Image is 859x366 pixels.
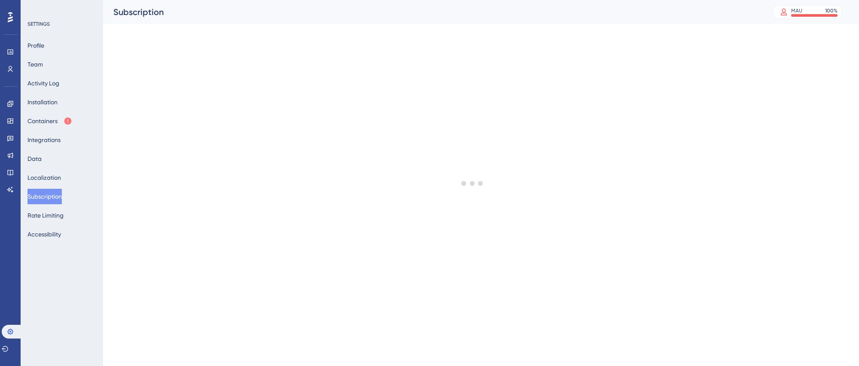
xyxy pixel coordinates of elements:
button: Data [27,151,42,166]
button: Integrations [27,132,61,148]
div: SETTINGS [27,21,97,27]
button: Localization [27,170,61,185]
button: Installation [27,94,58,110]
button: Rate Limiting [27,208,64,223]
div: Subscription [113,6,752,18]
div: 100 % [825,7,838,14]
button: Activity Log [27,76,59,91]
button: Profile [27,38,44,53]
button: Accessibility [27,227,61,242]
button: Containers [27,113,72,129]
button: Subscription [27,189,62,204]
div: MAU [791,7,802,14]
button: Team [27,57,43,72]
